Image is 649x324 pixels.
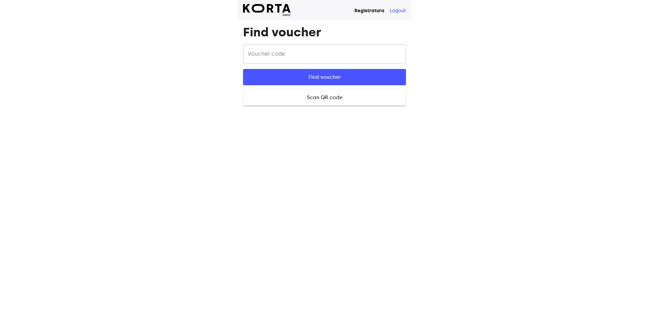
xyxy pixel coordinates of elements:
span: Find voucher [254,73,395,82]
span: Scan QR code [254,93,395,102]
img: Korta [243,4,291,13]
button: Scan QR code [243,89,406,106]
strong: Registratura [354,8,384,14]
button: Find voucher [243,69,406,85]
h1: Find voucher [243,25,406,39]
button: Logout [390,7,406,14]
span: beta [243,13,291,17]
